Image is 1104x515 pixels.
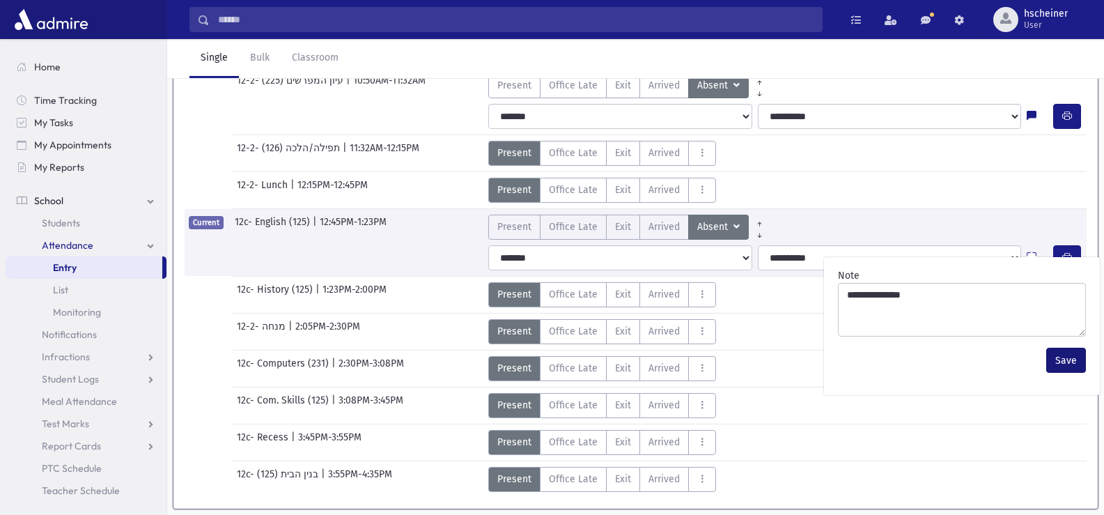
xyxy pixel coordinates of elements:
[42,462,102,475] span: PTC Schedule
[749,84,770,95] a: All Later
[648,361,680,376] span: Arrived
[488,282,716,307] div: AttTypes
[237,178,290,203] span: 12-2- Lunch
[42,351,90,363] span: Infractions
[288,319,295,344] span: |
[237,73,346,98] span: 12-2- עיון המפרשים (225)
[6,190,166,212] a: School
[488,319,716,344] div: AttTypes
[346,73,353,98] span: |
[332,393,339,418] span: |
[648,146,680,160] span: Arrived
[42,417,89,430] span: Test Marks
[320,215,387,240] span: 12:45PM-1:23PM
[615,361,631,376] span: Exit
[313,215,320,240] span: |
[648,183,680,197] span: Arrived
[549,361,598,376] span: Office Late
[648,435,680,449] span: Arrived
[749,215,770,226] a: All Prior
[488,215,770,240] div: AttTypes
[6,479,166,502] a: Teacher Schedule
[6,413,166,435] a: Test Marks
[549,183,598,197] span: Office Late
[6,256,162,279] a: Entry
[6,89,166,112] a: Time Tracking
[6,156,166,178] a: My Reports
[497,472,531,486] span: Present
[237,393,332,418] span: 12c- Com. Skills (125)
[237,467,321,492] span: 12c- בנין הבית (125)
[549,324,598,339] span: Office Late
[298,430,361,455] span: 3:45PM-3:55PM
[648,472,680,486] span: Arrived
[6,112,166,134] a: My Tasks
[497,435,531,449] span: Present
[42,373,99,385] span: Student Logs
[1024,20,1068,31] span: User
[6,323,166,346] a: Notifications
[6,279,166,301] a: List
[353,73,426,98] span: 10:50AM-11:32AM
[6,234,166,256] a: Attendance
[615,324,631,339] span: Exit
[350,141,419,166] span: 11:32AM-12:15PM
[339,356,404,381] span: 2:30PM-3:08PM
[237,430,291,455] span: 12c- Recess
[838,268,860,283] label: Note
[53,284,68,296] span: List
[297,178,368,203] span: 12:15PM-12:45PM
[189,216,224,229] span: Current
[42,484,120,497] span: Teacher Schedule
[648,220,680,234] span: Arrived
[615,287,631,302] span: Exit
[290,178,297,203] span: |
[34,116,73,129] span: My Tasks
[549,287,598,302] span: Office Late
[497,287,531,302] span: Present
[42,217,80,229] span: Students
[42,239,93,252] span: Attendance
[339,393,403,418] span: 3:08PM-3:45PM
[42,395,117,408] span: Meal Attendance
[488,356,716,381] div: AttTypes
[688,73,749,98] button: Absent
[6,212,166,234] a: Students
[488,393,716,418] div: AttTypes
[497,324,531,339] span: Present
[549,435,598,449] span: Office Late
[237,141,343,166] span: 12-2- תפילה/הלכה (126)
[291,430,298,455] span: |
[237,319,288,344] span: 12-2- מנחה
[281,39,350,78] a: Classroom
[688,215,749,240] button: Absent
[34,139,111,151] span: My Appointments
[615,146,631,160] span: Exit
[332,356,339,381] span: |
[497,220,531,234] span: Present
[497,183,531,197] span: Present
[6,56,166,78] a: Home
[549,472,598,486] span: Office Late
[648,78,680,93] span: Arrived
[34,194,63,207] span: School
[6,134,166,156] a: My Appointments
[239,39,281,78] a: Bulk
[321,467,328,492] span: |
[11,6,91,33] img: AdmirePro
[237,282,316,307] span: 12c- History (125)
[295,319,360,344] span: 2:05PM-2:30PM
[237,356,332,381] span: 12c- Computers (231)
[6,435,166,457] a: Report Cards
[697,220,731,235] span: Absent
[549,78,598,93] span: Office Late
[615,78,631,93] span: Exit
[34,61,61,73] span: Home
[488,73,770,98] div: AttTypes
[322,282,387,307] span: 1:23PM-2:00PM
[648,324,680,339] span: Arrived
[6,346,166,368] a: Infractions
[615,220,631,234] span: Exit
[53,306,101,318] span: Monitoring
[1046,348,1086,373] button: Save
